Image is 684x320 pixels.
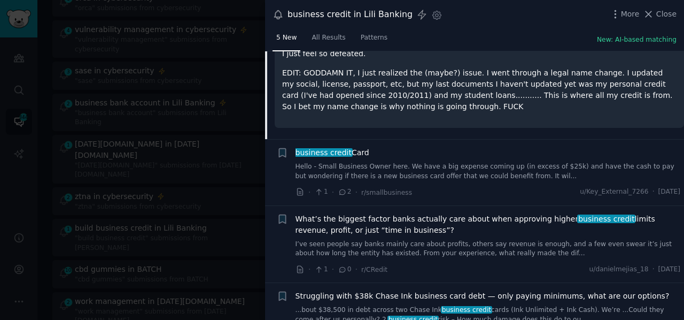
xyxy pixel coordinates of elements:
span: · [308,264,310,275]
span: business credit [577,215,635,223]
div: business credit in Lili Banking [287,8,413,21]
button: Close [643,9,677,20]
span: business credit [294,148,353,157]
span: u/danielmejias_18 [589,265,648,275]
span: [DATE] [658,187,680,197]
span: · [332,264,334,275]
span: 2 [338,187,351,197]
span: r/CRedit [361,266,387,273]
a: I’ve seen people say banks mainly care about profits, others say revenue is enough, and a few eve... [296,240,681,258]
span: · [652,265,655,275]
a: Patterns [357,29,391,51]
button: More [610,9,640,20]
span: · [355,264,357,275]
a: business creditCard [296,147,369,158]
span: 0 [338,265,351,275]
p: I just feel so defeated. [282,48,677,59]
a: Struggling with $38k Chase Ink business card debt — only paying minimums, what are our options? [296,291,670,302]
span: u/Key_External_7266 [580,187,648,197]
span: Patterns [361,33,387,43]
span: 1 [314,187,328,197]
span: 5 New [276,33,297,43]
span: 1 [314,265,328,275]
span: · [308,187,310,198]
span: More [621,9,640,20]
p: EDIT: GODDAMN IT, I just realized the (maybe?) issue. I went through a legal name change. I updat... [282,67,677,112]
a: Hello - Small Business Owner here. We have a big expense coming up (in excess of $25k) and have t... [296,162,681,181]
a: What’s the biggest factor banks actually care about when approving higherbusiness creditlimits re... [296,214,681,236]
span: r/smallbusiness [361,189,412,196]
button: New: AI-based matching [597,35,677,45]
span: business credit [441,306,492,314]
span: · [355,187,357,198]
span: Card [296,147,369,158]
a: All Results [308,29,349,51]
span: · [332,187,334,198]
a: 5 New [273,29,300,51]
span: All Results [312,33,345,43]
span: [DATE] [658,265,680,275]
span: · [652,187,655,197]
span: Close [656,9,677,20]
span: What’s the biggest factor banks actually care about when approving higher limits revenue, profit,... [296,214,681,236]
